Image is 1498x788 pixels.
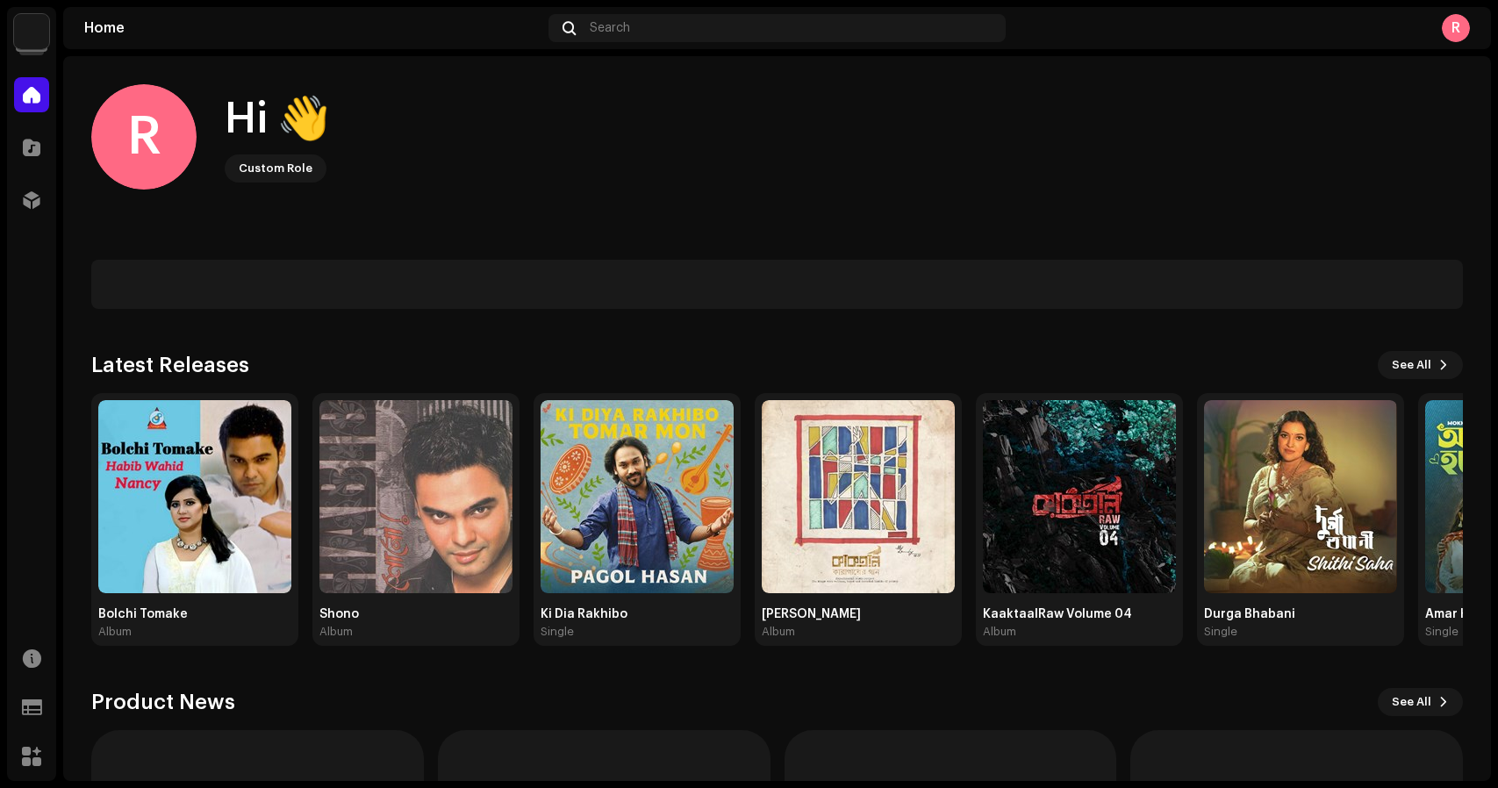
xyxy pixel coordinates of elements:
h3: Product News [91,688,235,716]
div: Single [1425,625,1459,639]
button: See All [1378,688,1463,716]
div: Custom Role [239,158,312,179]
div: R [91,84,197,190]
div: Ki Dia Rakhibo [541,607,734,621]
div: Home [84,21,541,35]
img: eb48e3f9-b574-4d4c-aecd-4f945c2bcb7f [1204,400,1397,593]
button: See All [1378,351,1463,379]
span: See All [1392,347,1431,383]
img: 11fe86ab-c878-4758-ac5c-2978a9fd56ee [762,400,955,593]
div: Bolchi Tomake [98,607,291,621]
div: Single [541,625,574,639]
span: See All [1392,684,1431,720]
div: Album [762,625,795,639]
img: 6dbee0f7-9ac5-45a1-8b4a-900bb362ad50 [98,400,291,593]
div: Hi 👋 [225,91,330,147]
span: Search [590,21,630,35]
div: Album [319,625,353,639]
div: [PERSON_NAME] [762,607,955,621]
img: 71b606cd-cf1a-4591-9c5c-2aa0cd6267be [14,14,49,49]
div: R [1442,14,1470,42]
div: KaaktaalRaw Volume 04 [983,607,1176,621]
img: f9f0bcbf-b632-4373-960d-354b3472546b [319,400,512,593]
img: fa5ba436-57b0-4c39-962a-2b4e3da8330d [541,400,734,593]
div: Single [1204,625,1237,639]
img: 241f25ab-92d7-4c39-8699-cd8af7cb11b5 [983,400,1176,593]
h3: Latest Releases [91,351,249,379]
div: Shono [319,607,512,621]
div: Album [98,625,132,639]
div: Album [983,625,1016,639]
div: Durga Bhabani [1204,607,1397,621]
